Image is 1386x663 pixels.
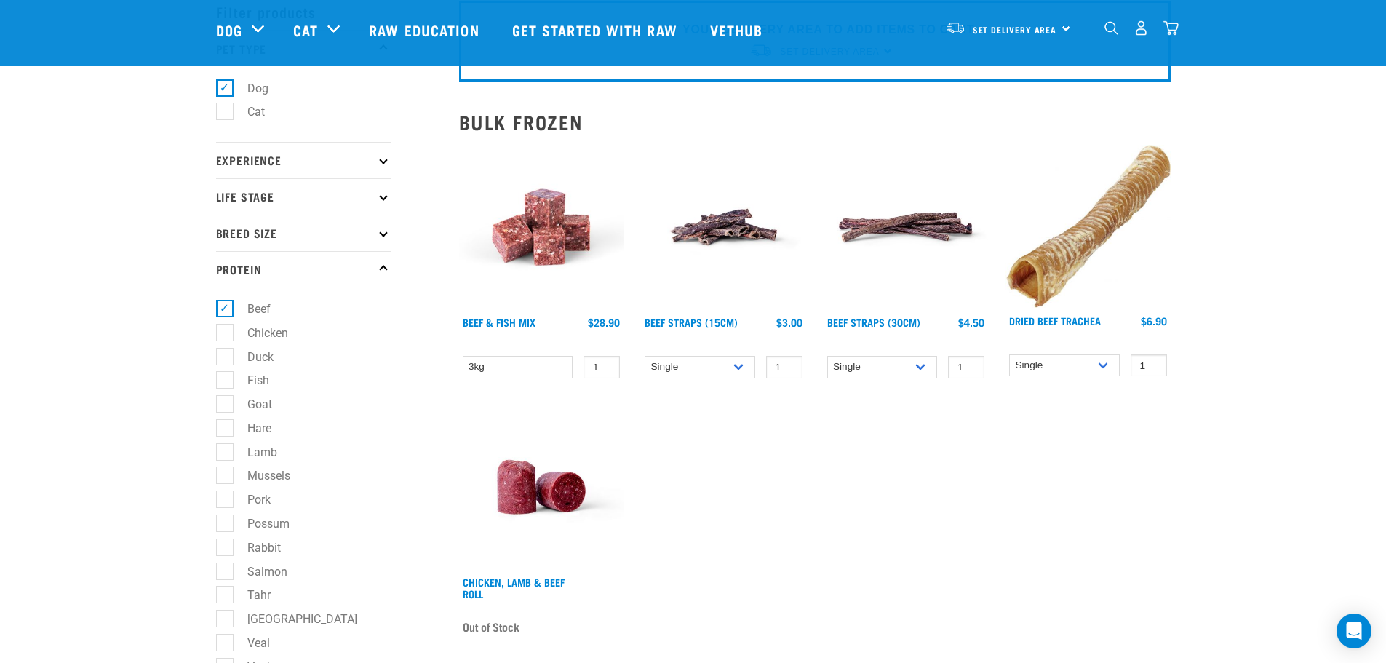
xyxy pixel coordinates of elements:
[827,319,920,325] a: Beef Straps (30cm)
[224,610,363,628] label: [GEOGRAPHIC_DATA]
[696,1,781,59] a: Vethub
[459,405,624,570] img: Raw Essentials Chicken Lamb Beef Bulk Minced Raw Dog Food Roll Unwrapped
[463,319,535,325] a: Beef & Fish Mix
[216,251,391,287] p: Protein
[1134,20,1149,36] img: user.png
[224,515,295,533] label: Possum
[1141,315,1167,327] div: $6.90
[216,19,242,41] a: Dog
[224,419,277,437] label: Hare
[216,215,391,251] p: Breed Size
[463,579,565,596] a: Chicken, Lamb & Beef Roll
[293,19,318,41] a: Cat
[354,1,497,59] a: Raw Education
[1005,145,1171,308] img: Trachea
[766,356,802,378] input: 1
[224,491,276,509] label: Pork
[948,356,984,378] input: 1
[224,443,283,461] label: Lamb
[224,371,275,389] label: Fish
[498,1,696,59] a: Get started with Raw
[973,27,1057,32] span: Set Delivery Area
[824,145,989,310] img: Raw Essentials Beef Straps 6 Pack
[1104,21,1118,35] img: home-icon-1@2x.png
[588,317,620,328] div: $28.90
[216,178,391,215] p: Life Stage
[224,563,293,581] label: Salmon
[459,111,1171,133] h2: Bulk Frozen
[776,317,802,328] div: $3.00
[958,317,984,328] div: $4.50
[216,142,391,178] p: Experience
[1163,20,1179,36] img: home-icon@2x.png
[946,21,965,34] img: van-moving.png
[459,145,624,310] img: Beef Mackerel 1
[463,616,519,638] span: Out of Stock
[641,145,806,310] img: Raw Essentials Beef Straps 15cm 6 Pack
[645,319,738,325] a: Beef Straps (15cm)
[584,356,620,378] input: 1
[224,586,276,604] label: Tahr
[1009,318,1101,323] a: Dried Beef Trachea
[224,79,274,98] label: Dog
[224,634,276,652] label: Veal
[224,103,271,121] label: Cat
[224,467,296,485] label: Mussels
[1131,354,1167,377] input: 1
[224,539,287,557] label: Rabbit
[224,348,279,366] label: Duck
[224,324,294,342] label: Chicken
[224,395,278,413] label: Goat
[1337,614,1371,648] div: Open Intercom Messenger
[224,300,276,318] label: Beef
